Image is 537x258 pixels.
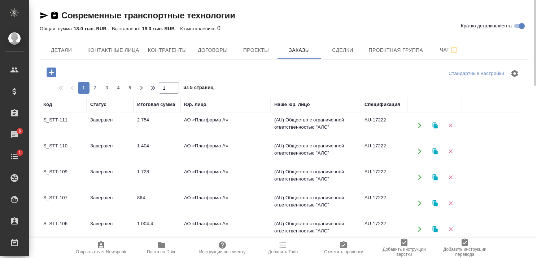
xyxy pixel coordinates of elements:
[101,84,113,92] span: 3
[112,26,142,31] p: Выставлено:
[274,101,310,108] div: Наше юр. лицо
[506,65,523,82] span: Настроить таблицу
[134,139,180,164] td: 1 404
[2,126,27,144] a: 6
[124,84,136,92] span: 5
[142,26,180,31] p: 18.0 тыс. RUB
[43,101,52,108] div: Код
[368,46,423,55] span: Проектная группа
[253,238,313,258] button: Добавить Todo
[325,46,360,55] span: Сделки
[40,26,74,31] p: Общая сумма
[271,113,361,138] td: (AU) Общество с ограниченной ответственностью "АЛС"
[199,249,246,254] span: Инструкции по клиенту
[443,170,458,184] button: Удалить
[76,249,126,254] span: Открыть отчет Newspeak
[428,222,442,236] button: Клонировать
[195,46,230,55] span: Договоры
[44,46,79,55] span: Детали
[412,170,427,184] button: Открыть
[42,65,61,80] button: Добавить проект
[428,144,442,159] button: Клонировать
[89,82,101,94] button: 2
[101,82,113,94] button: 3
[239,46,273,55] span: Проекты
[435,238,495,258] button: Добавить инструкции перевода
[180,113,271,138] td: АО «Платформа А»
[124,82,136,94] button: 5
[87,165,134,190] td: Завершен
[14,149,25,156] span: 1
[268,249,298,254] span: Добавить Todo
[180,26,217,31] p: К выставлению:
[447,68,506,79] div: split button
[180,217,271,242] td: АО «Платформа А»
[428,170,442,184] button: Клонировать
[361,113,408,138] td: AU-17222
[89,84,101,92] span: 2
[137,101,175,108] div: Итоговая сумма
[271,217,361,242] td: (AU) Общество с ограниченной ответственностью "АЛС"
[282,46,316,55] span: Заказы
[134,113,180,138] td: 2 754
[40,191,87,216] td: S_STT-107
[184,101,206,108] div: Юр. лицо
[40,11,48,20] button: Скопировать ссылку для ЯМессенджера
[271,165,361,190] td: (AU) Общество с ограниченной ответственностью "АЛС"
[134,165,180,190] td: 1 728
[134,217,180,242] td: 1 004,4
[180,139,271,164] td: АО «Платформа А»
[432,45,466,54] span: Чат
[361,191,408,216] td: AU-17222
[439,247,491,257] span: Добавить инструкции перевода
[61,10,235,20] a: Современные транспортные технологии
[271,139,361,164] td: (AU) Общество с ограниченной ответственностью "АЛС"
[412,144,427,159] button: Открыть
[87,113,134,138] td: Завершен
[428,118,442,133] button: Клонировать
[450,46,458,54] svg: Подписаться
[461,22,512,30] span: Кратко детали клиента
[192,238,253,258] button: Инструкции по клиенту
[443,144,458,159] button: Удалить
[443,118,458,133] button: Удалить
[74,26,112,31] p: 18.0 тыс. RUB
[131,238,192,258] button: Папка на Drive
[412,118,427,133] button: Открыть
[40,165,87,190] td: S_STT-109
[40,217,87,242] td: S_STT-106
[50,11,59,20] button: Скопировать ссылку
[361,165,408,190] td: AU-17222
[40,139,87,164] td: S_STT-110
[87,139,134,164] td: Завершен
[148,46,187,55] span: Контрагенты
[71,238,131,258] button: Открыть отчет Newspeak
[313,238,374,258] button: Отметить проверку
[361,139,408,164] td: AU-17222
[180,165,271,190] td: АО «Платформа А»
[364,101,400,108] div: Спецификация
[90,101,106,108] div: Статус
[134,191,180,216] td: 864
[87,191,134,216] td: Завершен
[271,191,361,216] td: (AU) Общество с ограниченной ответственностью "АЛС"
[87,46,139,55] span: Контактные лица
[412,196,427,210] button: Открыть
[443,196,458,210] button: Удалить
[324,249,363,254] span: Отметить проверку
[428,196,442,210] button: Клонировать
[40,24,529,33] div: 0
[374,238,435,258] button: Добавить инструкции верстки
[87,217,134,242] td: Завершен
[40,113,87,138] td: S_STT-111
[113,84,124,92] span: 4
[361,217,408,242] td: AU-17222
[180,191,271,216] td: АО «Платформа А»
[378,247,430,257] span: Добавить инструкции верстки
[412,222,427,236] button: Открыть
[443,222,458,236] button: Удалить
[183,83,214,94] span: из 5 страниц
[14,128,25,135] span: 6
[113,82,124,94] button: 4
[2,147,27,165] a: 1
